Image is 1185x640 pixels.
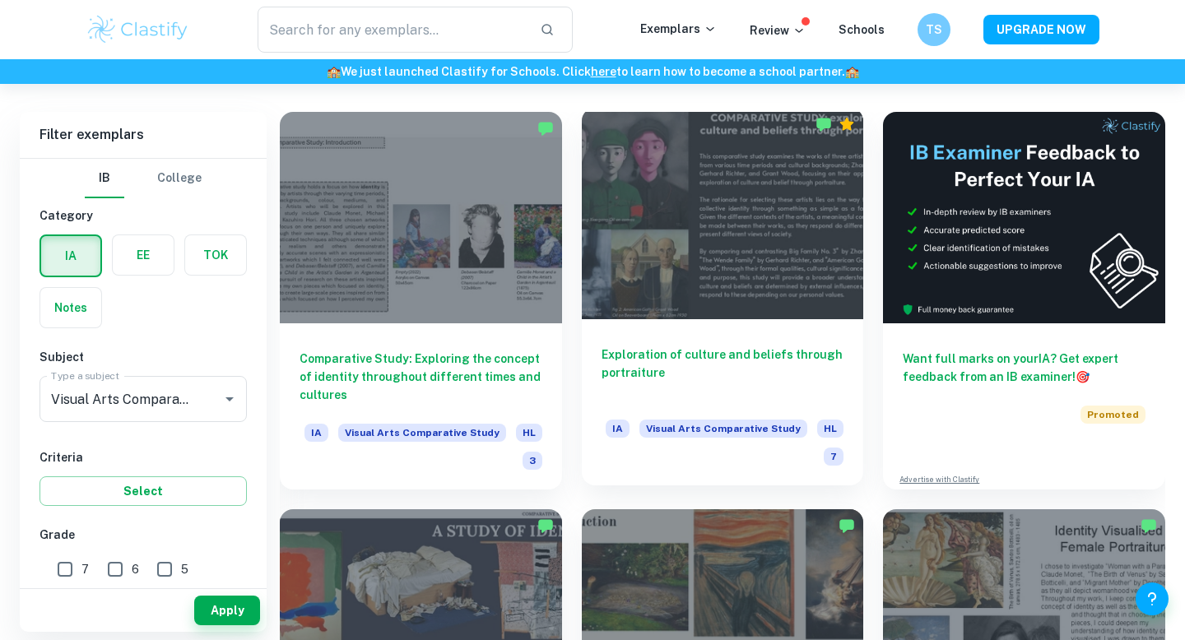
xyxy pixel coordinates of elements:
button: College [157,159,202,198]
h6: Category [39,206,247,225]
span: IA [304,424,328,442]
span: 5 [181,560,188,578]
h6: We just launched Clastify for Schools. Click to learn how to become a school partner. [3,63,1182,81]
img: Marked [537,120,554,137]
button: IB [85,159,124,198]
span: Visual Arts Comparative Study [338,424,506,442]
div: Filter type choice [85,159,202,198]
span: Visual Arts Comparative Study [639,420,807,438]
span: 7 [824,448,843,466]
h6: Exploration of culture and beliefs through portraiture [602,346,844,400]
button: TOK [185,235,246,275]
button: IA [41,236,100,276]
span: 🎯 [1076,370,1090,383]
button: Help and Feedback [1136,582,1169,615]
a: Comparative Study: Exploring the concept of identity throughout different times and culturesIAVis... [280,112,562,489]
p: Exemplars [640,20,717,38]
button: TS [918,13,950,46]
a: Schools [839,23,885,36]
img: Thumbnail [883,112,1165,323]
button: UPGRADE NOW [983,15,1099,44]
a: Want full marks on yourIA? Get expert feedback from an IB examiner!PromotedAdvertise with Clastify [883,112,1165,489]
a: Advertise with Clastify [899,474,979,485]
span: Promoted [1080,406,1145,424]
h6: Filter exemplars [20,112,267,158]
label: Type a subject [51,369,119,383]
button: Notes [40,288,101,327]
button: EE [113,235,174,275]
a: Exploration of culture and beliefs through portraitureIAVisual Arts Comparative StudyHL7 [582,112,864,489]
h6: Grade [39,526,247,544]
button: Select [39,476,247,506]
h6: Subject [39,348,247,366]
span: HL [516,424,542,442]
img: Marked [1141,517,1157,534]
span: 🏫 [845,65,859,78]
input: Search for any exemplars... [258,7,527,53]
img: Marked [537,517,554,534]
span: 🏫 [327,65,341,78]
button: Open [218,387,241,410]
img: Clastify logo [86,13,190,46]
span: HL [817,420,843,438]
span: 3 [523,452,542,470]
h6: Criteria [39,448,247,466]
img: Marked [839,517,855,534]
a: here [591,65,616,78]
h6: Comparative Study: Exploring the concept of identity throughout different times and cultures [300,350,542,404]
p: Review [750,21,806,39]
span: IA [606,420,630,438]
h6: Want full marks on your IA ? Get expert feedback from an IB examiner! [903,350,1145,386]
h6: TS [925,21,944,39]
button: Apply [194,596,260,625]
span: 7 [81,560,89,578]
span: 6 [132,560,139,578]
div: Premium [839,116,855,132]
img: Marked [816,116,832,132]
